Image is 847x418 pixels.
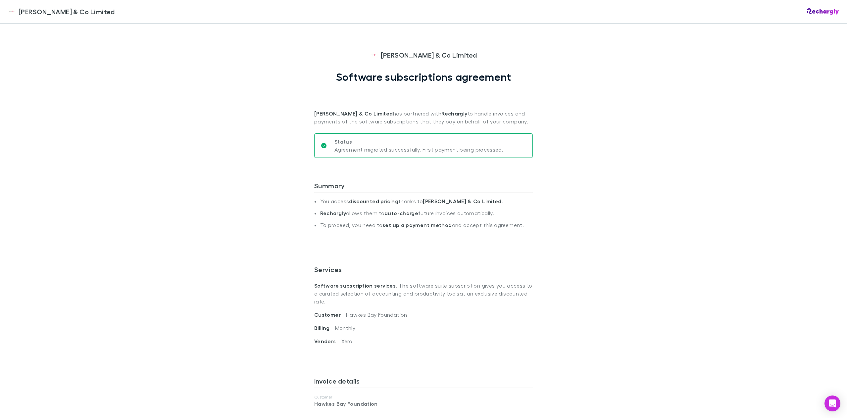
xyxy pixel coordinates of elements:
[314,265,533,276] h3: Services
[314,282,396,289] strong: Software subscription services
[314,276,533,311] p: . The software suite subscription gives you access to a curated selection of accounting and produ...
[320,210,533,222] li: allows them to future invoices automatically.
[314,395,533,400] p: Customer
[381,50,477,60] span: [PERSON_NAME] & Co Limited
[320,198,533,210] li: You access thanks to .
[314,338,341,345] span: Vendors
[334,146,503,154] p: Agreement migrated successfully. First payment being processed.
[320,210,346,216] strong: Rechargly
[349,198,398,205] strong: discounted pricing
[314,83,533,125] p: has partnered with to handle invoices and payments of the software subscriptions that they pay on...
[384,210,418,216] strong: auto-charge
[314,110,393,117] strong: [PERSON_NAME] & Co Limited
[314,311,346,318] span: Customer
[423,198,502,205] strong: [PERSON_NAME] & Co Limited
[807,8,839,15] img: Rechargly Logo
[314,400,533,408] p: Hawkes Bay Foundation
[341,338,352,344] span: Xero
[314,377,533,388] h3: Invoice details
[824,395,840,411] div: Open Intercom Messenger
[336,70,511,83] h1: Software subscriptions agreement
[314,182,533,192] h3: Summary
[314,325,335,331] span: Billing
[335,325,356,331] span: Monthly
[320,222,533,234] li: To proceed, you need to and accept this agreement.
[370,51,378,59] img: Epplett & Co Limited's Logo
[346,311,407,318] span: Hawkes Bay Foundation
[441,110,467,117] strong: Rechargly
[382,222,452,228] strong: set up a payment method
[19,7,115,17] span: [PERSON_NAME] & Co Limited
[8,8,16,16] img: Epplett & Co Limited's Logo
[334,138,503,146] p: Status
